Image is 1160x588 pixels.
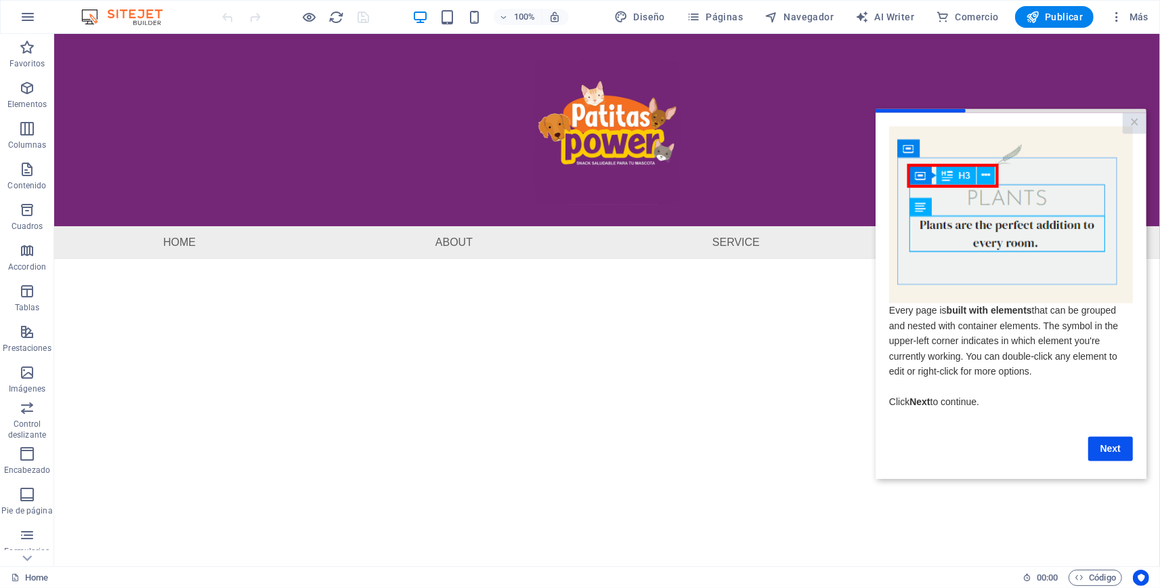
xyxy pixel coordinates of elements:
[1026,10,1083,24] span: Publicar
[494,9,542,25] button: 100%
[78,9,179,25] img: Editor Logo
[71,196,156,207] strong: built with elements
[1037,570,1058,586] span: 00 00
[759,6,839,28] button: Navegador
[7,99,47,110] p: Elementos
[614,10,665,24] span: Diseño
[8,261,46,272] p: Accordion
[687,10,743,24] span: Páginas
[247,4,271,25] a: Close modal
[930,6,1004,28] button: Comercio
[4,546,49,557] p: Formularios
[11,570,48,586] a: Haz clic para cancelar la selección y doble clic para abrir páginas
[850,6,920,28] button: AI Writer
[765,10,834,24] span: Navegador
[1015,6,1094,28] button: Publicar
[1046,572,1048,583] span: :
[14,288,34,299] span: Click
[34,288,54,299] span: Next
[1,505,52,516] p: Pie de página
[15,302,40,313] p: Tablas
[609,6,670,28] button: Diseño
[3,343,51,354] p: Prestaciones
[8,140,47,150] p: Columnas
[1110,10,1148,24] span: Más
[14,196,242,268] span: Every page is that can be grouped and nested with container elements. The symbol in the upper-lef...
[855,10,914,24] span: AI Writer
[7,180,46,191] p: Contenido
[1075,570,1116,586] span: Código
[301,9,318,25] button: Haz clic para salir del modo de previsualización y seguir editando
[681,6,748,28] button: Páginas
[329,9,345,25] i: Volver a cargar página
[549,11,561,23] i: Al redimensionar, ajustar el nivel de zoom automáticamente para ajustarse al dispositivo elegido.
[1069,570,1122,586] button: Código
[4,465,50,476] p: Encabezado
[9,383,45,394] p: Imágenes
[213,328,257,352] a: Next
[936,10,999,24] span: Comercio
[1023,570,1058,586] h6: Tiempo de la sesión
[1133,570,1149,586] button: Usercentrics
[55,288,104,299] span: to continue.
[1104,6,1154,28] button: Más
[9,58,45,69] p: Favoritos
[609,6,670,28] div: Diseño (Ctrl+Alt+Y)
[514,9,536,25] h6: 100%
[328,9,345,25] button: reload
[12,221,43,232] p: Cuadros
